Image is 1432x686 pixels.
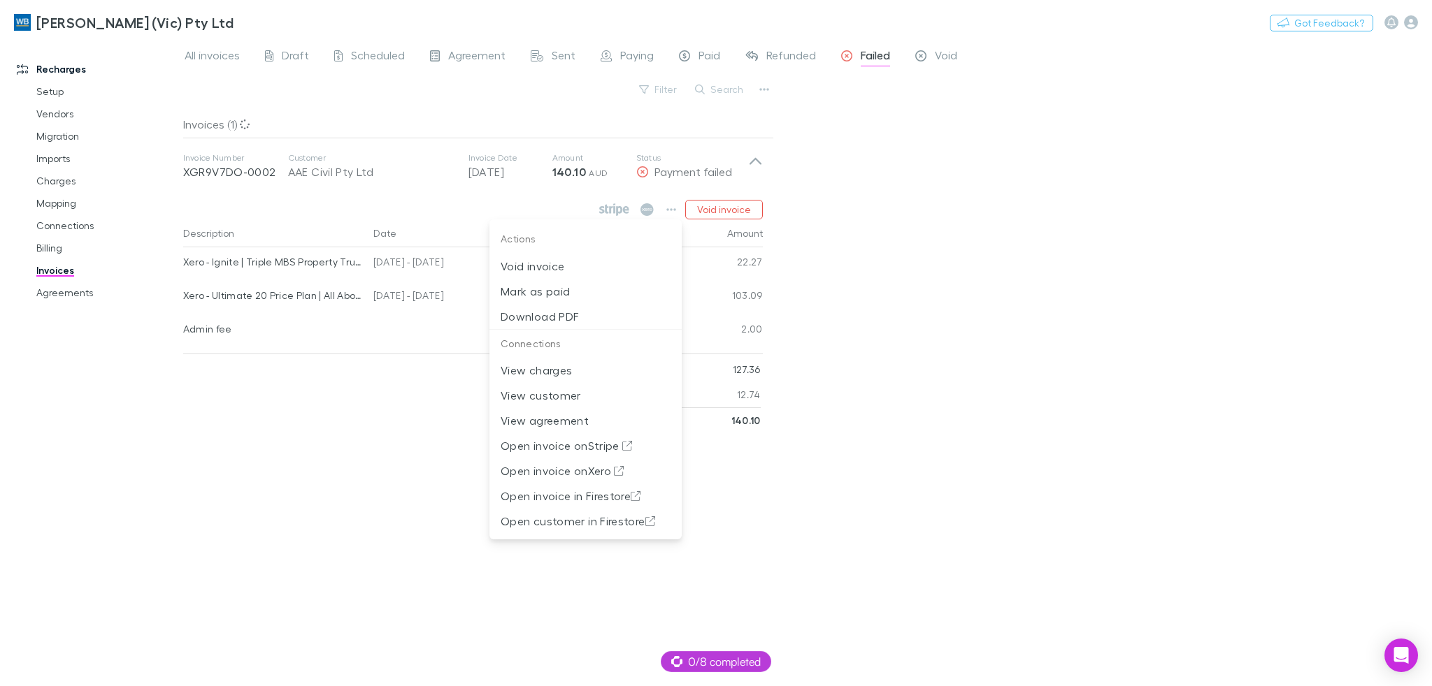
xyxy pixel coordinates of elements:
[501,513,671,530] p: Open customer in Firestore
[501,437,671,454] p: Open invoice on Stripe
[489,412,682,425] a: View agreement
[489,225,682,254] p: Actions
[489,483,682,509] li: Open invoice in Firestore
[489,330,682,358] p: Connections
[489,383,682,408] li: View customer
[501,308,671,325] p: Download PDF
[489,437,682,451] a: Open invoice onStripe
[489,387,682,400] a: View customer
[489,488,682,501] a: Open invoice in Firestore
[489,307,682,321] a: Download PDF
[489,362,682,375] a: View charges
[489,304,682,329] li: Download PDF
[489,433,682,458] li: Open invoice onStripe
[1384,638,1418,672] div: Open Intercom Messenger
[489,408,682,433] li: View agreement
[489,462,682,476] a: Open invoice onXero
[501,283,671,300] p: Mark as paid
[501,362,671,379] p: View charges
[501,462,671,479] p: Open invoice on Xero
[489,513,682,526] a: Open customer in Firestore
[501,488,671,504] p: Open invoice in Firestore
[501,412,671,429] p: View agreement
[489,279,682,304] li: Mark as paid
[501,387,671,404] p: View customer
[489,509,682,534] li: Open customer in Firestore
[489,458,682,483] li: Open invoice onXero
[489,358,682,383] li: View charges
[489,254,682,279] li: Void invoice
[501,258,671,275] p: Void invoice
